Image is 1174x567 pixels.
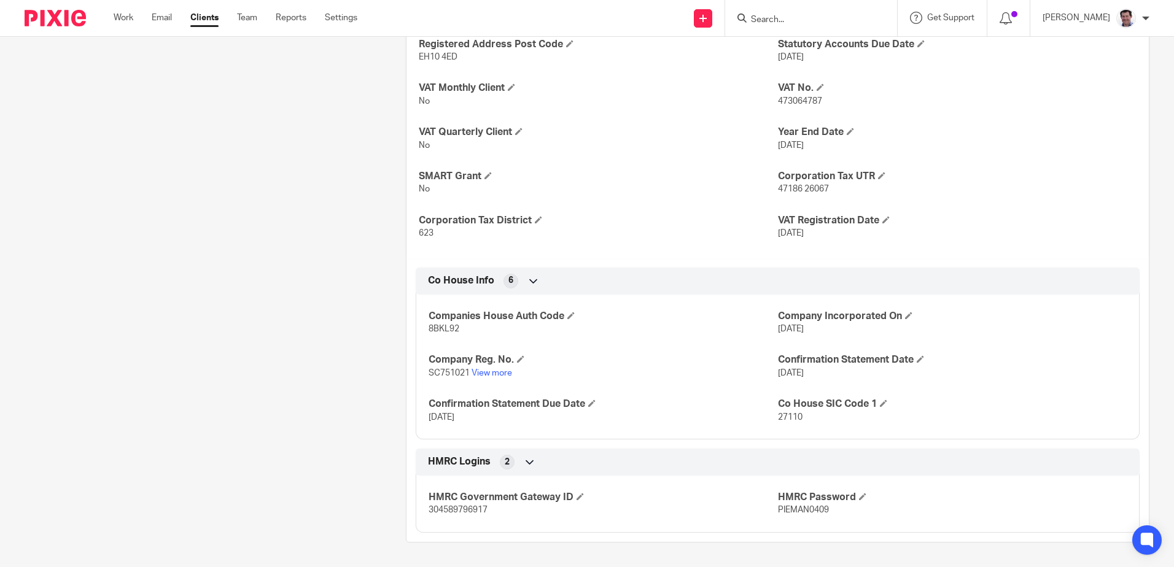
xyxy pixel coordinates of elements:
h4: Confirmation Statement Due Date [429,398,777,411]
a: Reports [276,12,306,24]
span: [DATE] [778,369,804,377]
span: [DATE] [778,141,804,150]
h4: Corporation Tax UTR [778,170,1137,183]
h4: Co House SIC Code 1 [778,398,1127,411]
span: 47186 26067 [778,185,829,193]
img: Facebook%20Profile%20picture%20(2).jpg [1116,9,1136,28]
span: 8BKL92 [429,325,459,333]
span: No [419,185,430,193]
span: Get Support [927,13,974,22]
span: [DATE] [429,413,454,422]
span: Co House Info [428,274,494,287]
span: PIEMAN0409 [778,506,829,514]
h4: Year End Date [778,126,1137,139]
a: Work [114,12,133,24]
h4: Company Incorporated On [778,310,1127,323]
a: Team [237,12,257,24]
span: 6 [508,274,513,287]
h4: VAT Registration Date [778,214,1137,227]
a: Settings [325,12,357,24]
span: [DATE] [778,325,804,333]
input: Search [750,15,860,26]
span: No [419,97,430,106]
h4: Corporation Tax District [419,214,777,227]
h4: Confirmation Statement Date [778,353,1127,366]
a: View more [472,369,512,377]
span: No [419,141,430,150]
h4: Companies House Auth Code [429,310,777,323]
span: 623 [419,229,433,237]
h4: VAT No. [778,82,1137,94]
span: SC751021 [429,369,470,377]
a: Email [152,12,172,24]
h4: VAT Monthly Client [419,82,777,94]
span: [DATE] [778,229,804,237]
a: Clients [190,12,219,24]
span: 2 [505,456,510,468]
span: [DATE] [778,53,804,61]
span: HMRC Logins [428,455,491,468]
h4: Statutory Accounts Due Date [778,38,1137,51]
span: 27110 [778,413,803,422]
span: 304589796917 [429,506,488,514]
h4: Company Reg. No. [429,353,777,366]
img: Pixie [25,10,86,26]
h4: SMART Grant [419,170,777,183]
h4: HMRC Government Gateway ID [429,491,777,504]
h4: Registered Address Post Code [419,38,777,51]
span: EH10 4ED [419,53,457,61]
h4: VAT Quarterly Client [419,126,777,139]
h4: HMRC Password [778,491,1127,504]
p: [PERSON_NAME] [1043,12,1110,24]
span: 473064787 [778,97,822,106]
